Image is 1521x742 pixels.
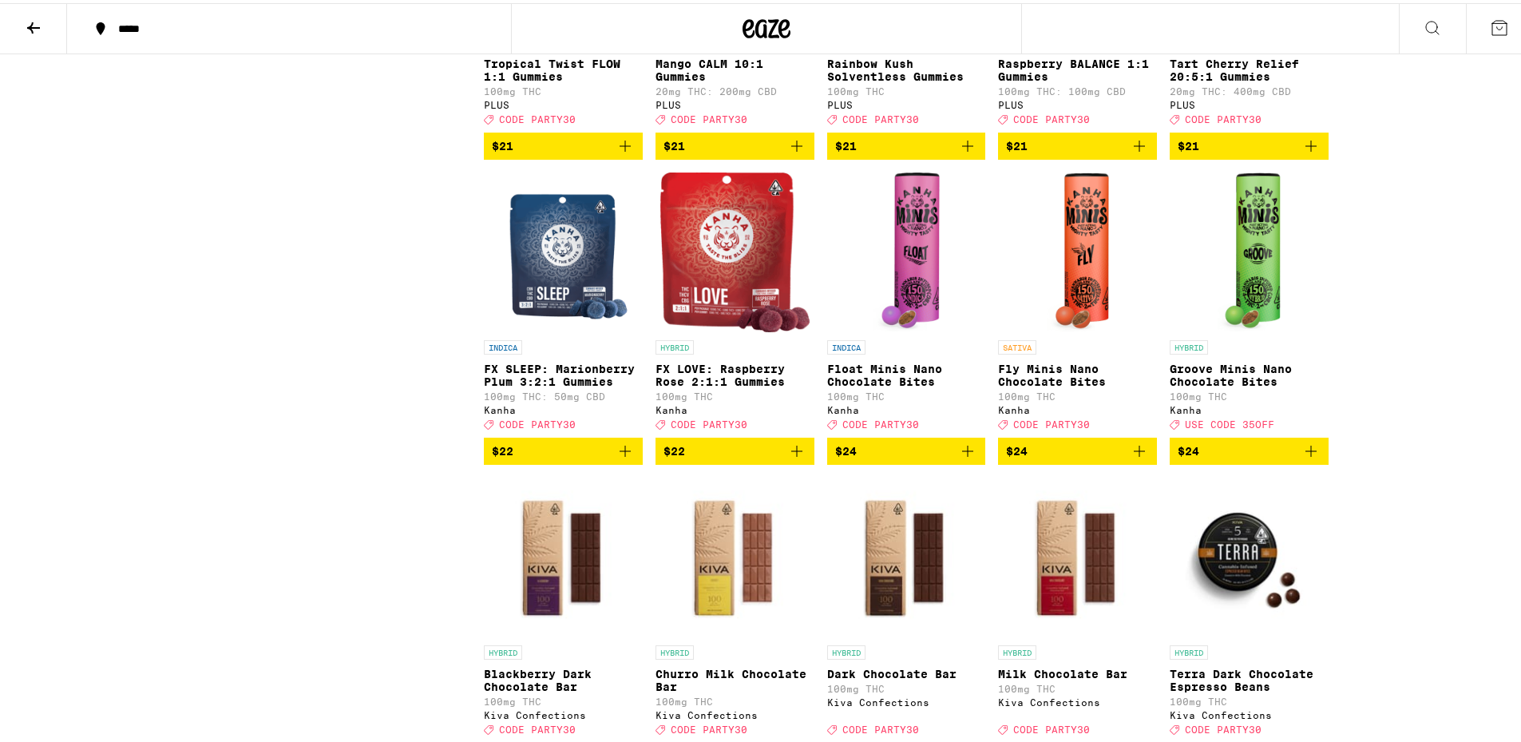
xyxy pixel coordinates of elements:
[484,642,522,657] p: HYBRID
[827,388,986,399] p: 100mg THC
[671,416,747,427] span: CODE PARTY30
[1185,416,1274,427] span: USE CODE 35OFF
[998,337,1036,351] p: SATIVA
[1178,137,1199,149] span: $21
[998,359,1157,385] p: Fly Minis Nano Chocolate Bites
[998,680,1157,691] p: 100mg THC
[1185,111,1262,121] span: CODE PARTY30
[484,54,643,80] p: Tropical Twist FLOW 1:1 Gummies
[827,474,986,634] img: Kiva Confections - Dark Chocolate Bar
[827,359,986,385] p: Float Minis Nano Chocolate Bites
[827,434,986,462] button: Add to bag
[1218,169,1281,329] img: Kanha - Groove Minis Nano Chocolate Bites
[656,388,814,399] p: 100mg THC
[10,11,115,24] span: Hi. Need any help?
[656,402,814,412] div: Kanha
[499,722,576,732] span: CODE PARTY30
[656,337,694,351] p: HYBRID
[656,97,814,107] div: PLUS
[1170,129,1329,157] button: Add to bag
[842,416,919,427] span: CODE PARTY30
[671,722,747,732] span: CODE PARTY30
[1170,693,1329,704] p: 100mg THC
[484,402,643,412] div: Kanha
[484,434,643,462] button: Add to bag
[998,474,1157,740] a: Open page for Milk Chocolate Bar from Kiva Confections
[484,474,643,740] a: Open page for Blackberry Dark Chocolate Bar from Kiva Confections
[827,83,986,93] p: 100mg THC
[1170,474,1329,634] img: Kiva Confections - Terra Dark Chocolate Espresso Beans
[671,111,747,121] span: CODE PARTY30
[827,665,986,677] p: Dark Chocolate Bar
[484,97,643,107] div: PLUS
[827,680,986,691] p: 100mg THC
[656,169,814,434] a: Open page for FX LOVE: Raspberry Rose 2:1:1 Gummies from Kanha
[656,707,814,717] div: Kiva Confections
[484,707,643,717] div: Kiva Confections
[827,97,986,107] div: PLUS
[1170,54,1329,80] p: Tart Cherry Relief 20:5:1 Gummies
[1013,416,1090,427] span: CODE PARTY30
[656,474,814,634] img: Kiva Confections - Churro Milk Chocolate Bar
[1185,722,1262,732] span: CODE PARTY30
[827,169,986,434] a: Open page for Float Minis Nano Chocolate Bites from Kanha
[827,337,865,351] p: INDICA
[656,129,814,157] button: Add to bag
[656,642,694,657] p: HYBRID
[484,337,522,351] p: INDICA
[998,97,1157,107] div: PLUS
[1047,169,1109,329] img: Kanha - Fly Minis Nano Chocolate Bites
[484,83,643,93] p: 100mg THC
[656,359,814,385] p: FX LOVE: Raspberry Rose 2:1:1 Gummies
[492,442,513,454] span: $22
[484,665,643,690] p: Blackberry Dark Chocolate Bar
[656,434,814,462] button: Add to bag
[827,694,986,704] div: Kiva Confections
[484,359,643,385] p: FX SLEEP: Marionberry Plum 3:2:1 Gummies
[998,642,1036,657] p: HYBRID
[827,54,986,80] p: Rainbow Kush Solventless Gummies
[484,693,643,704] p: 100mg THC
[656,693,814,704] p: 100mg THC
[873,169,940,329] img: Kanha - Float Minis Nano Chocolate Bites
[484,474,643,634] img: Kiva Confections - Blackberry Dark Chocolate Bar
[484,129,643,157] button: Add to bag
[656,474,814,740] a: Open page for Churro Milk Chocolate Bar from Kiva Confections
[660,169,810,329] img: Kanha - FX LOVE: Raspberry Rose 2:1:1 Gummies
[656,54,814,80] p: Mango CALM 10:1 Gummies
[499,111,576,121] span: CODE PARTY30
[484,388,643,399] p: 100mg THC: 50mg CBD
[998,169,1157,434] a: Open page for Fly Minis Nano Chocolate Bites from Kanha
[1170,388,1329,399] p: 100mg THC
[1170,665,1329,690] p: Terra Dark Chocolate Espresso Beans
[1013,722,1090,732] span: CODE PARTY30
[1170,97,1329,107] div: PLUS
[1006,442,1028,454] span: $24
[998,474,1157,634] img: Kiva Confections - Milk Chocolate Bar
[827,474,986,740] a: Open page for Dark Chocolate Bar from Kiva Confections
[998,129,1157,157] button: Add to bag
[499,416,576,427] span: CODE PARTY30
[998,83,1157,93] p: 100mg THC: 100mg CBD
[1170,169,1329,434] a: Open page for Groove Minis Nano Chocolate Bites from Kanha
[656,83,814,93] p: 20mg THC: 200mg CBD
[998,388,1157,399] p: 100mg THC
[1170,707,1329,717] div: Kiva Confections
[842,111,919,121] span: CODE PARTY30
[835,137,857,149] span: $21
[656,665,814,690] p: Churro Milk Chocolate Bar
[827,129,986,157] button: Add to bag
[998,694,1157,704] div: Kiva Confections
[827,402,986,412] div: Kanha
[842,722,919,732] span: CODE PARTY30
[1013,111,1090,121] span: CODE PARTY30
[663,137,685,149] span: $21
[1170,402,1329,412] div: Kanha
[1170,359,1329,385] p: Groove Minis Nano Chocolate Bites
[492,137,513,149] span: $21
[835,442,857,454] span: $24
[497,169,630,329] img: Kanha - FX SLEEP: Marionberry Plum 3:2:1 Gummies
[1170,337,1208,351] p: HYBRID
[998,665,1157,677] p: Milk Chocolate Bar
[484,169,643,434] a: Open page for FX SLEEP: Marionberry Plum 3:2:1 Gummies from Kanha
